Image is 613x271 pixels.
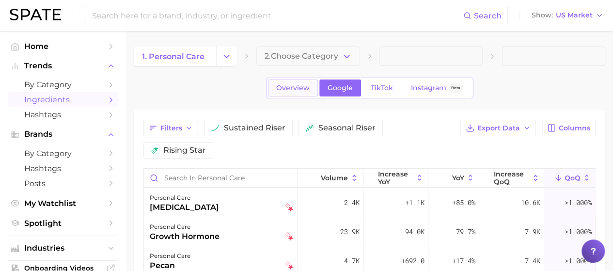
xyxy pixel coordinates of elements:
span: Instagram [411,84,446,92]
button: Volume [298,169,363,188]
img: rising star [151,146,158,154]
a: 1. personal care [134,47,216,66]
span: 1. personal care [142,52,204,61]
button: YoY [428,169,479,188]
span: Posts [24,179,102,188]
button: personal care[MEDICAL_DATA]falling star2.4k+1.1k+85.0%10.6k>1,000% [144,188,595,217]
span: 2. Choose Category [265,52,338,61]
span: by Category [24,80,102,89]
input: Search in personal care [144,169,298,187]
a: Google [319,80,361,96]
span: 10.6k [521,197,540,208]
div: personal care [150,221,220,233]
span: Beta [451,84,460,92]
div: [MEDICAL_DATA] [150,202,219,213]
a: Overview [268,80,318,96]
span: Home [24,42,102,51]
span: >1,000% [565,256,592,265]
span: Industries [24,244,102,253]
input: Search here for a brand, industry, or ingredient [91,7,463,24]
span: Show [532,13,553,18]
a: Hashtags [8,107,118,122]
button: Export Data [460,120,536,136]
span: QoQ [565,174,581,182]
button: increase YoY [363,169,428,188]
span: Filters [160,124,182,132]
a: Ingredients [8,92,118,107]
span: Brands [24,130,102,139]
button: Trends [8,59,118,73]
a: Hashtags [8,161,118,176]
span: 23.9k [340,226,360,238]
span: Export Data [477,124,520,132]
span: >1,000% [565,198,592,207]
span: Overview [276,84,310,92]
span: My Watchlist [24,199,102,208]
button: 2.Choose Category [256,47,360,66]
span: TikTok [371,84,393,92]
button: Change Category [216,47,237,66]
button: Brands [8,127,118,142]
a: by Category [8,77,118,92]
span: -94.0k [401,226,424,238]
button: personal caregrowth hormonefalling star23.9k-94.0k-79.7%7.9k>1,000% [144,217,595,246]
span: US Market [556,13,593,18]
div: personal care [150,250,190,262]
span: Hashtags [24,164,102,173]
a: Posts [8,176,118,191]
button: ShowUS Market [529,9,606,22]
span: +1.1k [405,197,424,208]
span: Spotlight [24,219,102,228]
span: Trends [24,62,102,70]
a: TikTok [362,80,401,96]
img: seasonal riser [306,124,314,132]
span: increase YoY [378,170,413,186]
span: 7.4k [525,255,540,267]
span: rising star [163,146,206,154]
a: by Category [8,146,118,161]
span: sustained riser [224,124,285,132]
a: InstagramBeta [403,80,472,96]
img: falling star [285,261,294,270]
span: Hashtags [24,110,102,119]
img: sustained riser [211,124,219,132]
button: Industries [8,241,118,255]
img: falling star [285,203,294,212]
button: increase QoQ [479,169,544,188]
button: Columns [542,120,596,136]
span: 4.7k [344,255,360,267]
span: +17.4% [452,255,475,267]
span: seasonal riser [318,124,376,132]
a: Spotlight [8,216,118,231]
span: YoY [452,174,464,182]
span: Search [474,11,502,20]
span: increase QoQ [494,170,529,186]
span: 2.4k [344,197,360,208]
span: >1,000% [565,227,592,236]
span: +692.0 [401,255,424,267]
div: personal care [150,192,219,204]
a: My Watchlist [8,196,118,211]
span: Google [328,84,353,92]
span: Columns [559,124,590,132]
span: Ingredients [24,95,102,104]
span: by Category [24,149,102,158]
div: growth hormone [150,231,220,242]
span: Volume [321,174,348,182]
a: Home [8,39,118,54]
button: Filters [143,120,198,136]
button: QoQ [544,169,595,188]
span: 7.9k [525,226,540,238]
span: +85.0% [452,197,475,208]
img: falling star [285,232,294,241]
img: SPATE [10,9,61,20]
span: -79.7% [452,226,475,238]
